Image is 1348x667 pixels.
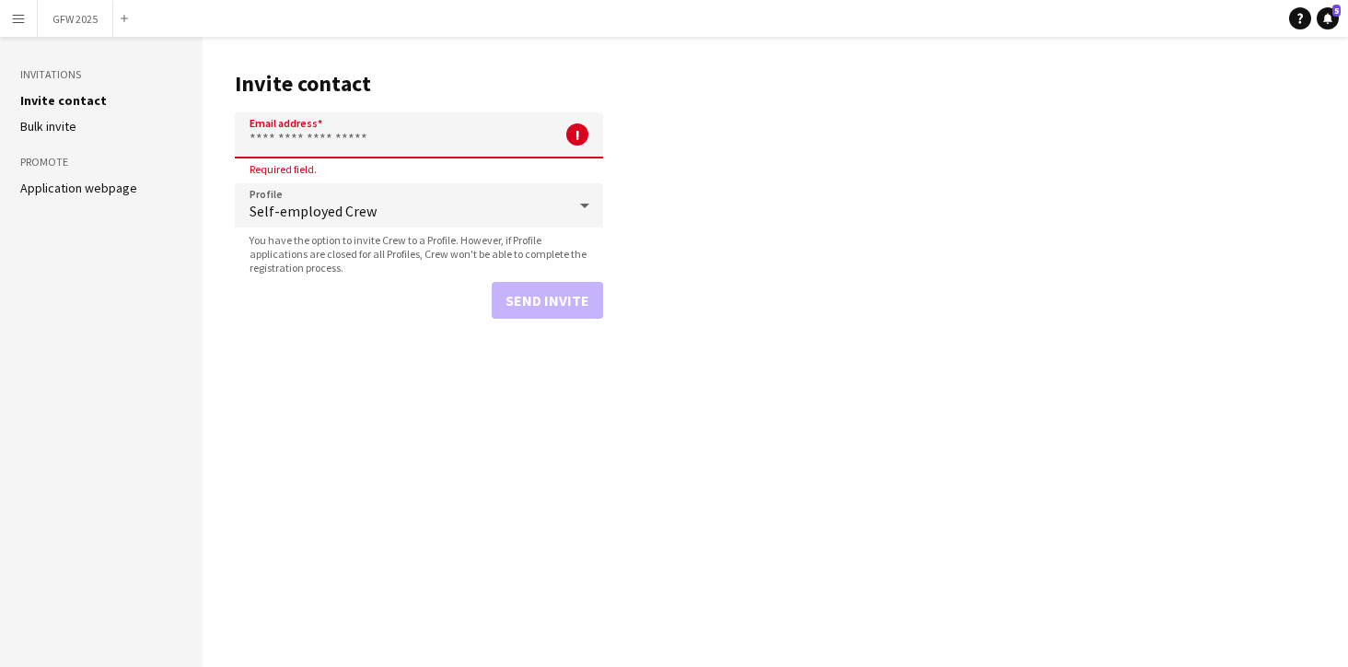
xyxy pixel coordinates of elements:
a: Application webpage [20,180,137,196]
h1: Invite contact [235,70,603,98]
span: You have the option to invite Crew to a Profile. However, if Profile applications are closed for ... [235,233,603,275]
a: Bulk invite [20,118,76,135]
h3: Promote [20,154,182,170]
button: GFW 2025 [38,1,113,37]
span: 5 [1332,5,1341,17]
a: 5 [1317,7,1339,29]
span: Self-employed Crew [250,202,566,220]
h3: Invitations [20,66,182,83]
span: Required field. [235,162,331,176]
a: Invite contact [20,92,107,109]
